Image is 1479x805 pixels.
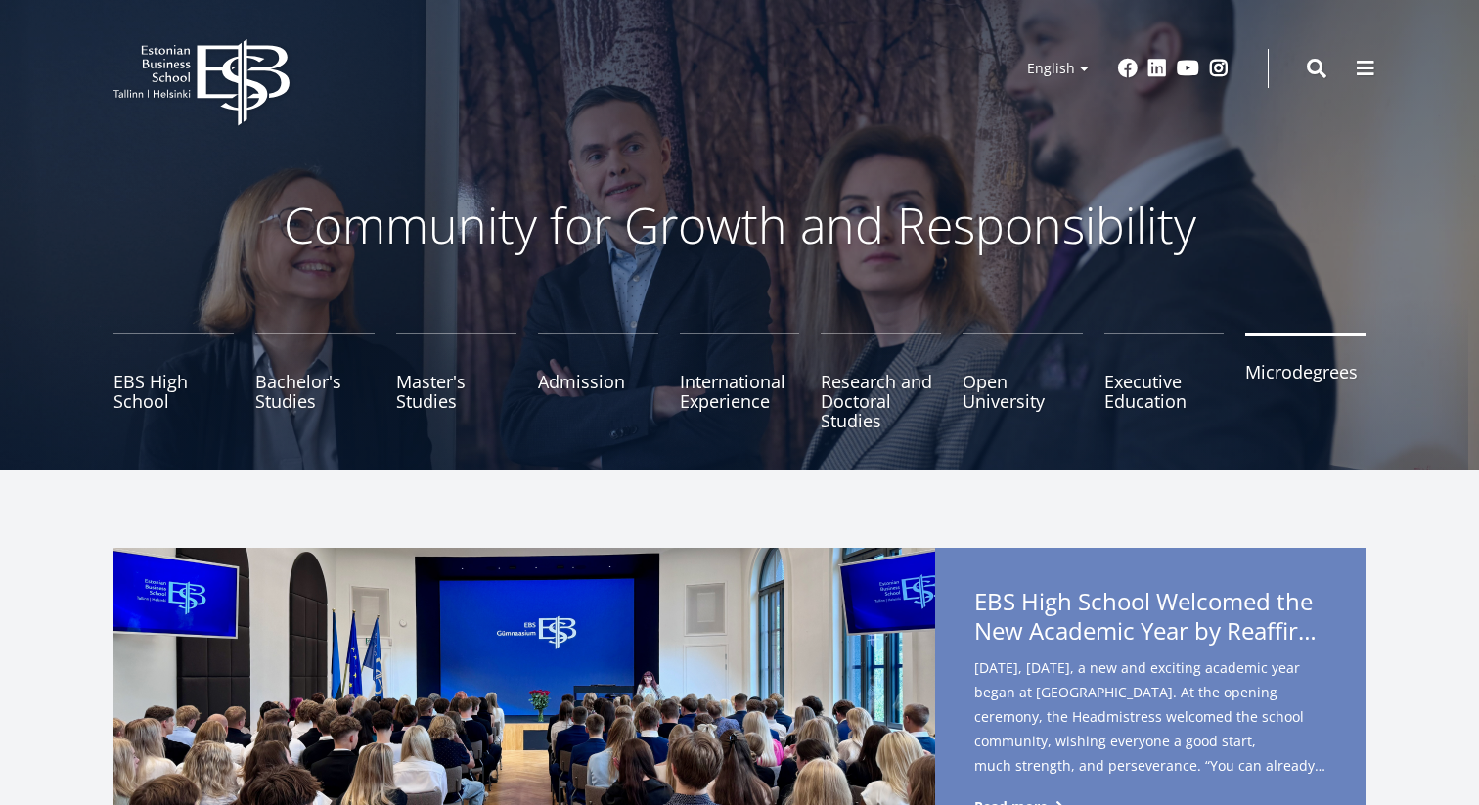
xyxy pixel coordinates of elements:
[113,333,234,430] a: EBS High School
[680,333,800,430] a: International Experience
[1118,59,1138,78] a: Facebook
[1104,333,1225,430] a: Executive Education
[974,616,1326,646] span: New Academic Year by Reaffirming Its Core Values
[538,333,658,430] a: Admission
[1177,59,1199,78] a: Youtube
[963,333,1083,430] a: Open University
[974,655,1326,784] span: [DATE], [DATE], a new and exciting academic year began at [GEOGRAPHIC_DATA]. At the opening cerem...
[1147,59,1167,78] a: Linkedin
[1209,59,1229,78] a: Instagram
[974,753,1326,778] span: much strength, and perseverance. “You can already feel the autumn in the air – and in a way it’s ...
[821,333,941,430] a: Research and Doctoral Studies
[255,333,376,430] a: Bachelor's Studies
[1245,333,1366,430] a: Microdegrees
[396,333,516,430] a: Master's Studies
[974,587,1326,651] span: EBS High School Welcomed the
[221,196,1258,254] p: Community for Growth and Responsibility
